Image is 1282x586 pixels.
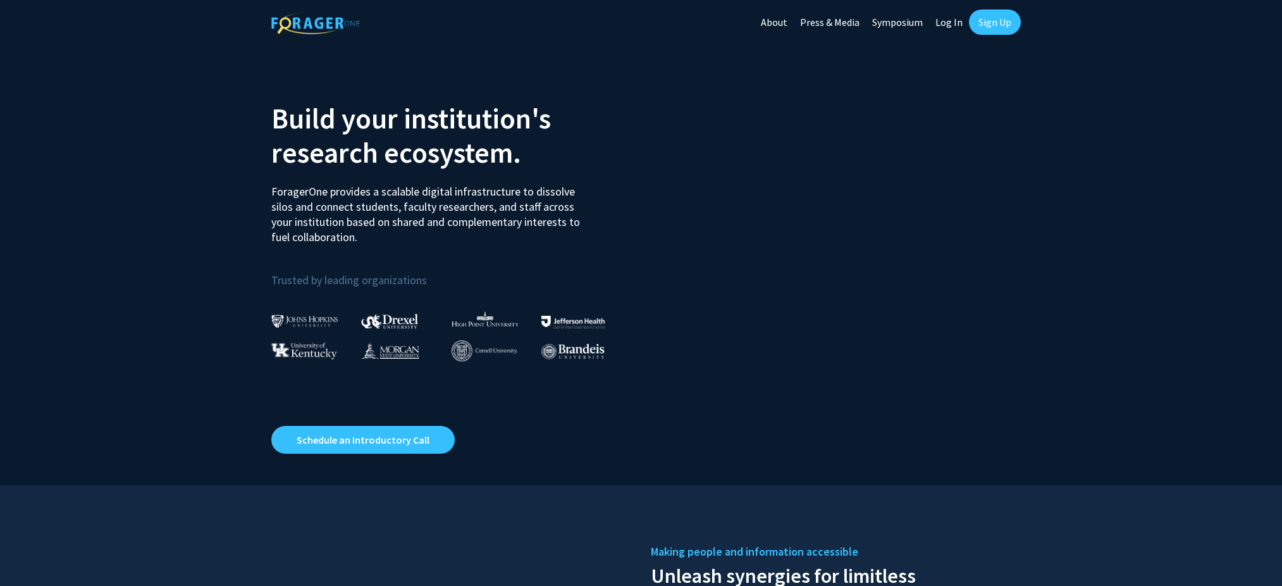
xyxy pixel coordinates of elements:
[541,344,605,359] img: Brandeis University
[541,316,605,328] img: Thomas Jefferson University
[271,12,360,34] img: ForagerOne Logo
[452,311,519,327] img: High Point University
[271,175,589,245] p: ForagerOne provides a scalable digital infrastructure to dissolve silos and connect students, fac...
[271,342,337,359] img: University of Kentucky
[271,426,455,454] a: Opens in a new tab
[271,315,338,328] img: Johns Hopkins University
[361,342,419,359] img: Morgan State University
[969,9,1021,35] a: Sign Up
[452,340,517,361] img: Cornell University
[651,542,1011,561] h5: Making people and information accessible
[361,314,418,328] img: Drexel University
[271,101,632,170] h2: Build your institution's research ecosystem.
[271,255,632,290] p: Trusted by leading organizations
